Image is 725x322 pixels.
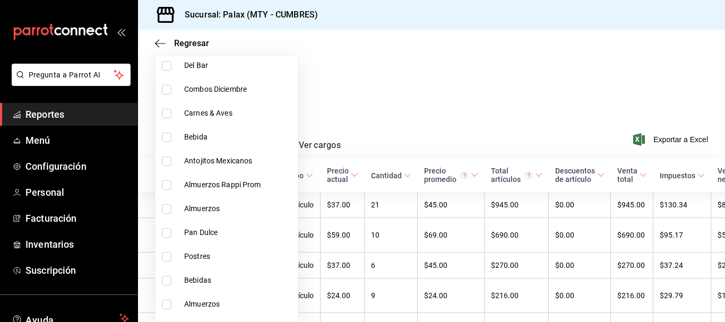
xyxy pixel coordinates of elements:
[184,251,294,262] span: Postres
[184,227,294,238] span: Pan Dulce
[184,203,294,214] span: Almuerzos
[184,299,294,310] span: Almuerzos
[184,60,294,71] span: Del Bar
[184,275,294,286] span: Bebidas
[184,155,294,167] span: Antojitos Mexicanos
[184,108,294,119] span: Carnes & Aves
[184,84,294,95] span: Combos Diciembre
[184,179,294,190] span: Almuerzos Rappi Prom
[184,132,294,143] span: Bebida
